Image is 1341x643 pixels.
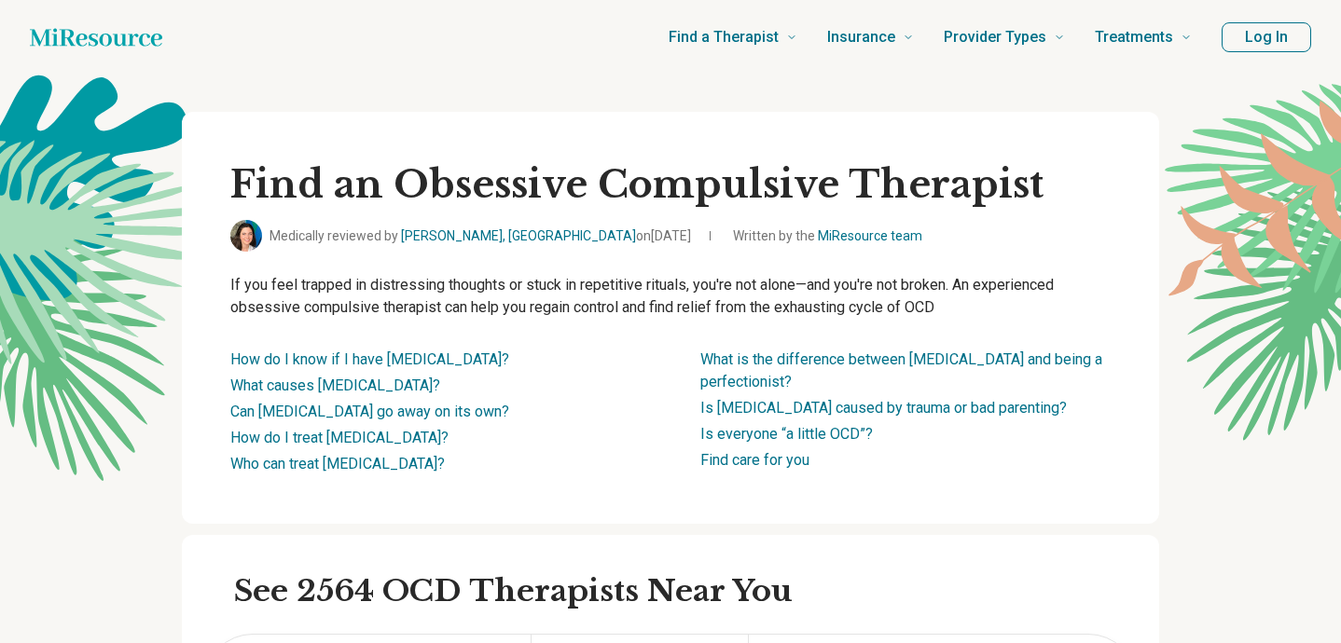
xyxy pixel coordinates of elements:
[700,399,1067,417] a: Is [MEDICAL_DATA] caused by trauma or bad parenting?
[230,160,1111,209] h1: Find an Obsessive Compulsive Therapist
[636,228,691,243] span: on [DATE]
[700,425,873,443] a: Is everyone “a little OCD”?
[669,24,779,50] span: Find a Therapist
[230,403,509,420] a: Can [MEDICAL_DATA] go away on its own?
[30,19,162,56] a: Home page
[827,24,895,50] span: Insurance
[234,572,1137,611] h2: See 2564 OCD Therapists Near You
[230,376,440,394] a: What causes [MEDICAL_DATA]?
[1222,22,1311,52] button: Log In
[1095,24,1173,50] span: Treatments
[700,451,809,469] a: Find care for you
[230,350,509,368] a: How do I know if I have [MEDICAL_DATA]?
[401,228,636,243] a: [PERSON_NAME], [GEOGRAPHIC_DATA]
[230,274,1111,319] p: If you feel trapped in distressing thoughts or stuck in repetitive rituals, you're not alone—and ...
[818,228,922,243] a: MiResource team
[270,226,691,246] span: Medically reviewed by
[230,455,445,472] a: Who can treat [MEDICAL_DATA]?
[700,350,1102,390] a: What is the difference between [MEDICAL_DATA] and being a perfectionist?
[733,226,922,246] span: Written by the
[944,24,1046,50] span: Provider Types
[230,429,449,446] a: How do I treat [MEDICAL_DATA]?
